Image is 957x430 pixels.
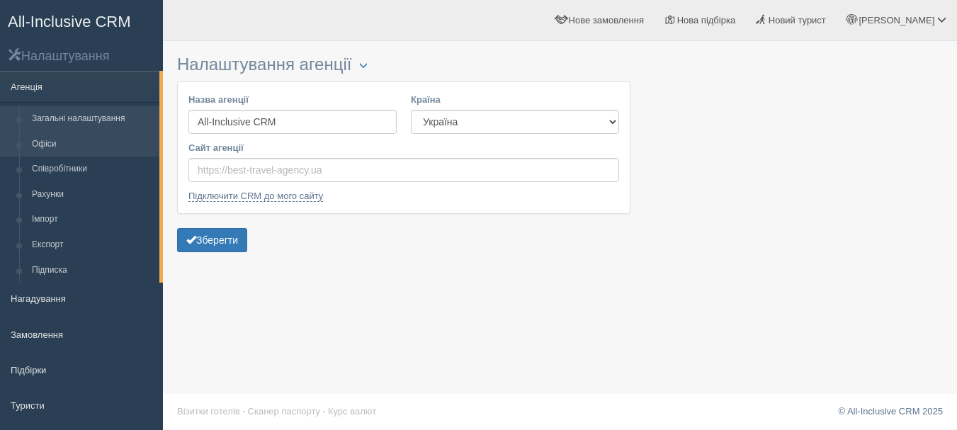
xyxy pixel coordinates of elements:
a: Загальні налаштування [26,106,159,132]
a: Візитки готелів [177,406,240,417]
span: · [323,406,326,417]
span: Нове замовлення [569,15,644,26]
a: Підписка [26,258,159,283]
span: All-Inclusive CRM [8,13,131,30]
span: · [242,406,245,417]
span: Новий турист [769,15,826,26]
a: © All-Inclusive CRM 2025 [838,406,943,417]
a: Офіси [26,132,159,157]
a: Сканер паспорту [248,406,320,417]
a: Співробітники [26,157,159,182]
a: Курс валют [328,406,376,417]
a: All-Inclusive CRM [1,1,162,40]
a: Рахунки [26,182,159,208]
span: Нова підбірка [677,15,736,26]
label: Країна [411,93,619,106]
label: Назва агенції [188,93,397,106]
h3: Налаштування агенції [177,55,630,74]
input: https://best-travel-agency.ua [188,158,619,182]
a: Експорт [26,232,159,258]
button: Зберегти [177,228,247,252]
span: [PERSON_NAME] [859,15,934,26]
label: Сайт агенції [188,141,619,154]
a: Підключити CRM до мого сайту [188,191,323,202]
a: Імпорт [26,207,159,232]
